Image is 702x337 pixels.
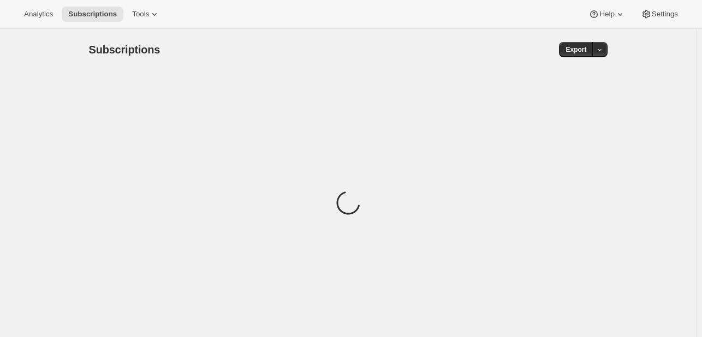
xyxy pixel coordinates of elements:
[566,45,586,54] span: Export
[24,10,53,19] span: Analytics
[89,44,160,56] span: Subscriptions
[582,7,632,22] button: Help
[634,7,685,22] button: Settings
[126,7,166,22] button: Tools
[559,42,593,57] button: Export
[132,10,149,19] span: Tools
[652,10,678,19] span: Settings
[17,7,60,22] button: Analytics
[62,7,123,22] button: Subscriptions
[599,10,614,19] span: Help
[68,10,117,19] span: Subscriptions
